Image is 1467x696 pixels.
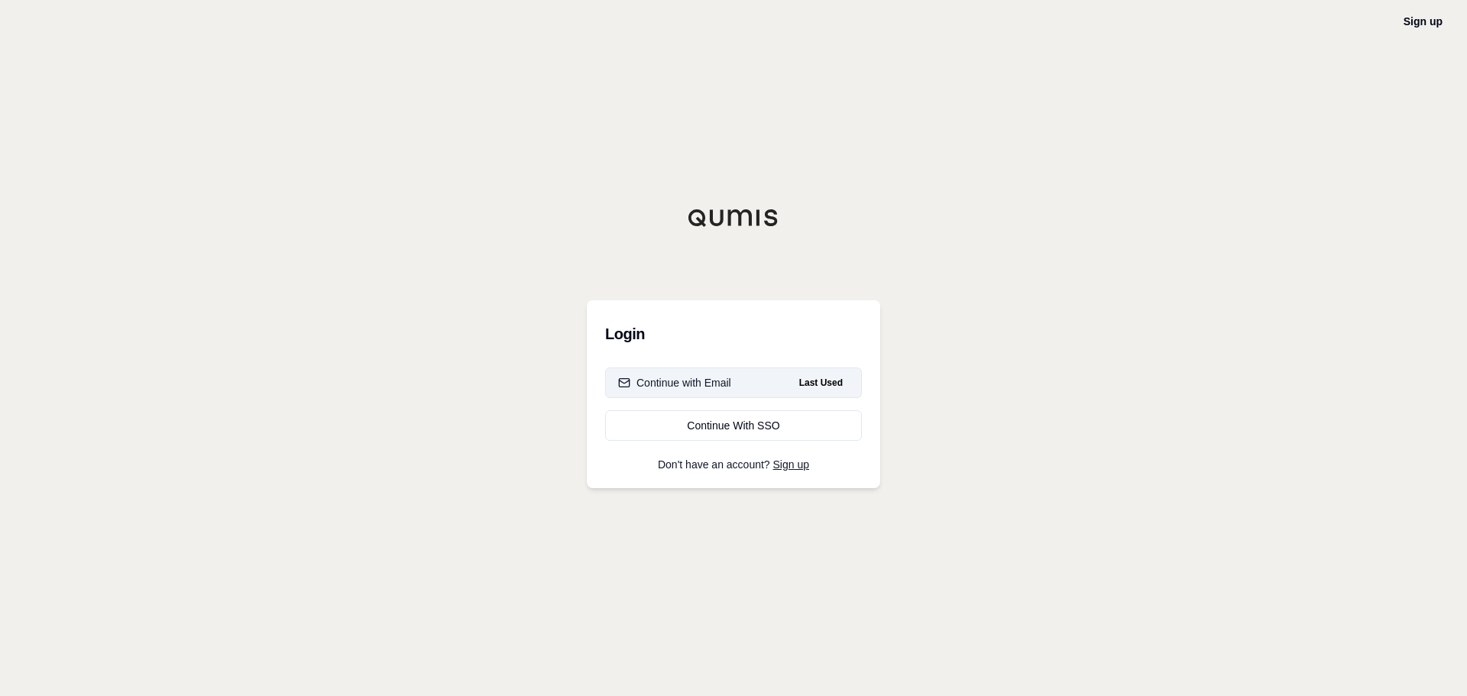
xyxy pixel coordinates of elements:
[1404,15,1443,28] a: Sign up
[773,458,809,471] a: Sign up
[605,459,862,470] p: Don't have an account?
[605,319,862,349] h3: Login
[688,209,779,227] img: Qumis
[605,410,862,441] a: Continue With SSO
[618,375,731,390] div: Continue with Email
[618,418,849,433] div: Continue With SSO
[793,374,849,392] span: Last Used
[605,367,862,398] button: Continue with EmailLast Used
